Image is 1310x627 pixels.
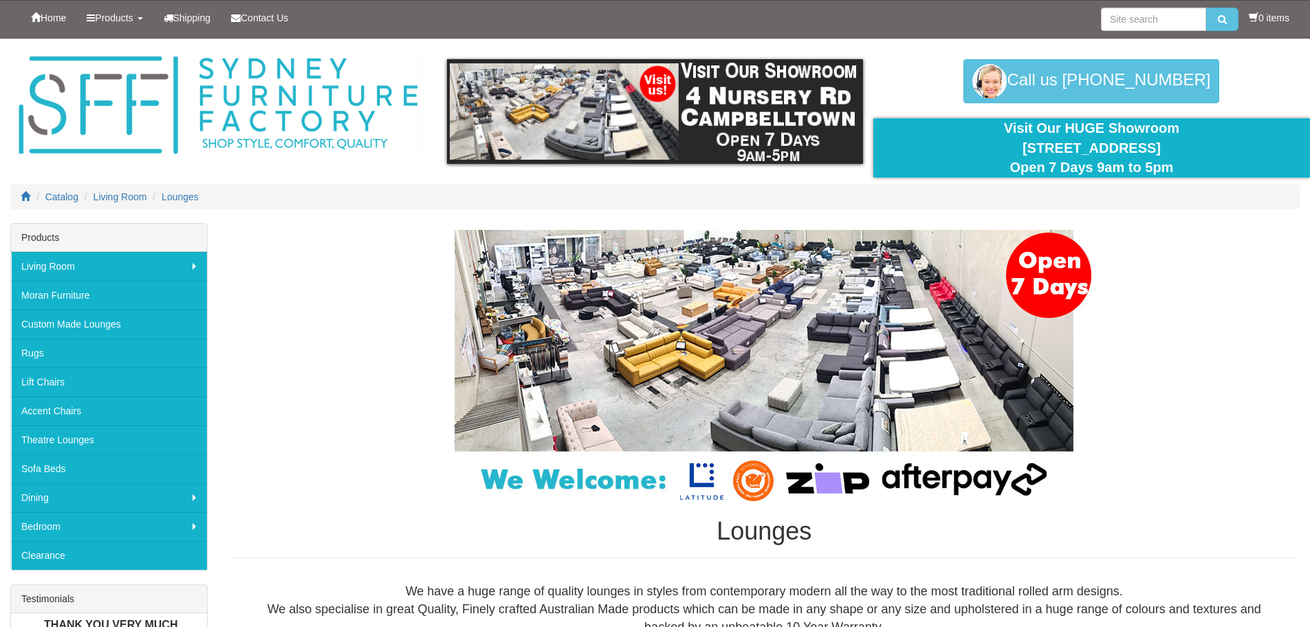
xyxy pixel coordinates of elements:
span: Shipping [173,12,211,23]
div: Products [11,224,207,252]
span: Home [41,12,66,23]
a: Shipping [153,1,221,35]
a: Dining [11,483,207,512]
a: Moran Furniture [11,281,207,310]
a: Catalog [45,191,78,202]
a: Sofa Beds [11,454,207,483]
img: Lounges [420,230,1108,504]
a: Contact Us [221,1,298,35]
a: Living Room [11,252,207,281]
li: 0 items [1249,11,1289,25]
a: Clearance [11,541,207,570]
a: Living Room [94,191,147,202]
a: Lounges [162,191,199,202]
a: Rugs [11,339,207,368]
a: Accent Chairs [11,396,207,425]
div: Testimonials [11,585,207,613]
a: Bedroom [11,512,207,541]
a: Custom Made Lounges [11,310,207,339]
img: showroom.gif [447,59,863,164]
a: Theatre Lounges [11,425,207,454]
a: Home [21,1,76,35]
span: Contact Us [241,12,288,23]
input: Site search [1101,8,1206,31]
a: Products [76,1,153,35]
span: Products [95,12,133,23]
a: Lift Chairs [11,368,207,396]
img: Sydney Furniture Factory [12,52,424,159]
div: Visit Our HUGE Showroom [STREET_ADDRESS] Open 7 Days 9am to 5pm [884,118,1300,178]
h1: Lounges [228,518,1300,545]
